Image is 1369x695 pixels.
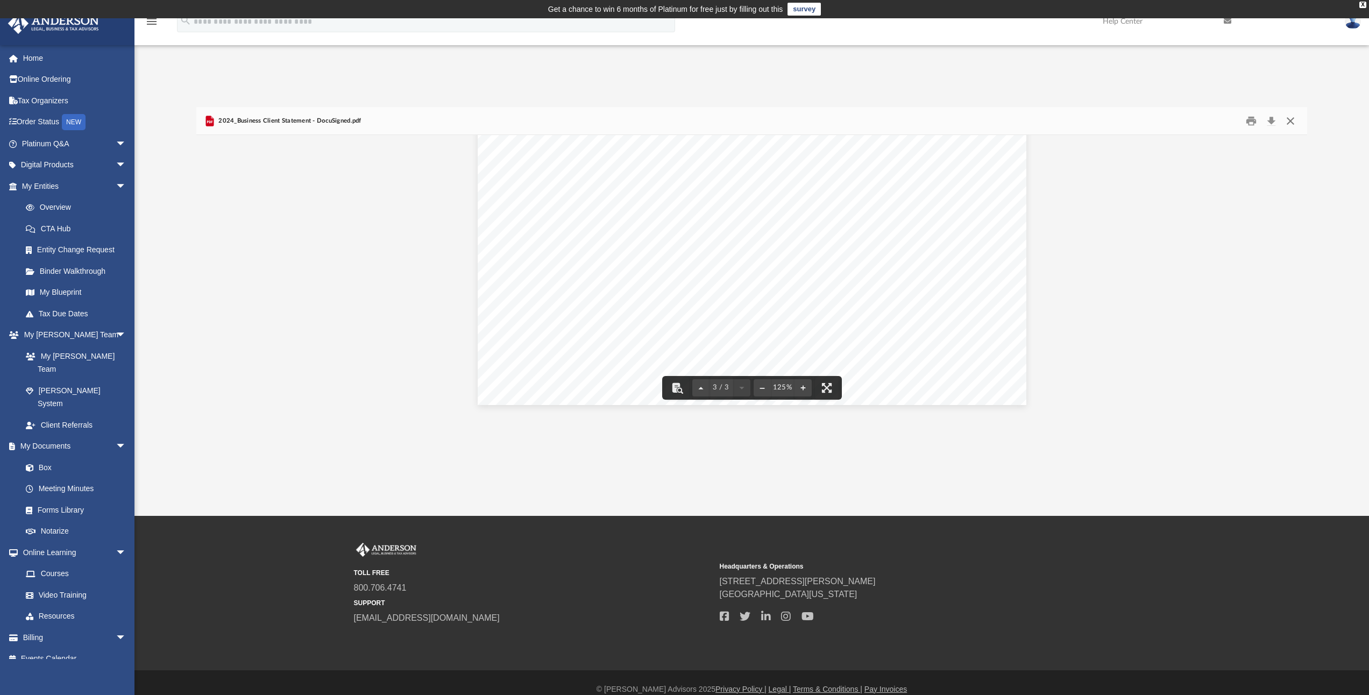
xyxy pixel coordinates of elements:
a: survey [788,3,821,16]
a: Digital Productsarrow_drop_down [8,154,143,176]
a: [EMAIL_ADDRESS][DOMAIN_NAME] [354,613,500,622]
a: My Entitiesarrow_drop_down [8,175,143,197]
a: Tax Due Dates [15,303,143,324]
span: arrow_drop_down [116,436,137,458]
div: File preview [196,135,1308,413]
a: Resources [15,606,137,627]
a: [PERSON_NAME] System [15,380,137,414]
a: 800.706.4741 [354,583,407,592]
a: My [PERSON_NAME] Teamarrow_drop_down [8,324,137,346]
button: Print [1240,112,1262,129]
a: Forms Library [15,499,132,521]
a: Entity Change Request [15,239,143,261]
div: © [PERSON_NAME] Advisors 2025 [134,684,1369,695]
a: Terms & Conditions | [793,685,862,693]
a: Order StatusNEW [8,111,143,133]
a: Privacy Policy | [715,685,767,693]
small: SUPPORT [354,598,712,608]
span: arrow_drop_down [116,154,137,176]
button: Zoom out [754,376,771,400]
span: arrow_drop_down [116,133,137,155]
button: Close [1281,112,1300,129]
small: TOLL FREE [354,568,712,578]
a: Meeting Minutes [15,478,137,500]
a: [STREET_ADDRESS][PERSON_NAME] [720,577,876,586]
a: Overview [15,197,143,218]
button: Enter fullscreen [815,376,839,400]
button: Zoom in [795,376,812,400]
a: menu [145,20,158,28]
a: Events Calendar [8,648,143,670]
button: Previous page [692,376,710,400]
div: Get a chance to win 6 months of Platinum for free just by filling out this [548,3,783,16]
a: Box [15,457,132,478]
span: arrow_drop_down [116,627,137,649]
a: Platinum Q&Aarrow_drop_down [8,133,143,154]
i: search [180,15,191,26]
a: Video Training [15,584,132,606]
a: Billingarrow_drop_down [8,627,143,648]
a: Client Referrals [15,414,137,436]
img: User Pic [1345,13,1361,29]
a: My Documentsarrow_drop_down [8,436,137,457]
div: Preview [196,107,1308,413]
button: Download [1261,112,1281,129]
div: NEW [62,114,86,130]
a: CTA Hub [15,218,143,239]
img: Anderson Advisors Platinum Portal [354,543,418,557]
img: Anderson Advisors Platinum Portal [5,13,102,34]
span: A n d e r s o n A d v i s o r s . c o m | 8 0 0 . 7 0 6 . 4 7 4 1 | N e v a d a | Wa s h i n g t ... [509,385,791,391]
a: My [PERSON_NAME] Team [15,345,132,380]
a: Notarize [15,521,137,542]
button: 3 / 3 [710,376,733,400]
button: Toggle findbar [665,376,689,400]
span: 8 [990,385,994,391]
span: Rev1.12172024 [926,385,970,391]
span: arrow_drop_down [116,542,137,564]
a: Binder Walkthrough [15,260,143,282]
a: Tax Organizers [8,90,143,111]
i: menu [145,15,158,28]
span: 2024_Business Client Statement - DocuSigned.pdf [216,116,361,126]
div: close [1359,2,1366,8]
a: Pay Invoices [864,685,907,693]
a: Online Learningarrow_drop_down [8,542,137,563]
span: arrow_drop_down [116,175,137,197]
div: Current zoom level [771,384,795,391]
a: Courses [15,563,137,585]
small: Headquarters & Operations [720,562,1078,571]
a: My Blueprint [15,282,137,303]
a: Home [8,47,143,69]
a: Legal | [769,685,791,693]
span: 3 / 3 [710,384,733,391]
div: Document Viewer [196,135,1308,413]
a: Online Ordering [8,69,143,90]
a: [GEOGRAPHIC_DATA][US_STATE] [720,590,857,599]
span: arrow_drop_down [116,324,137,346]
